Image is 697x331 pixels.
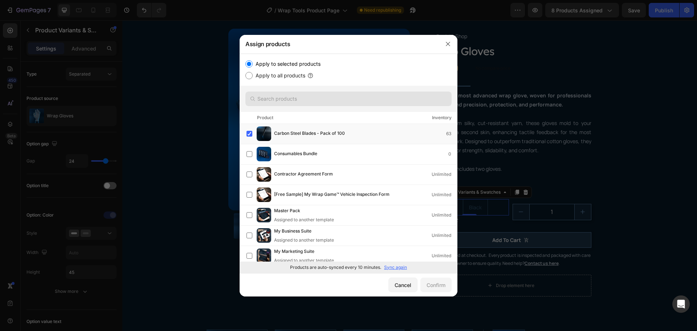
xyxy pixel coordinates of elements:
img: product-img [257,249,271,263]
span: Black [347,183,359,190]
span: Contractor Agreement Form [274,170,333,178]
span: My Marketing Suite [274,248,314,256]
div: Assigned to another template [274,217,334,223]
span: [Free Sample] My Wrap Game™ Vehicle Inspection Form [274,191,390,199]
p: Sync again [384,264,407,271]
div: Unlimited [432,211,457,219]
label: Apply to all products [253,71,305,80]
p: Products are auto-synced every 10 minutes. [290,264,381,271]
div: Confirm [427,281,445,289]
div: Cancel [395,281,411,289]
div: Unlimited [432,171,457,178]
div: Unlimited [432,252,457,259]
img: product-img [257,228,271,243]
div: Unlimited [432,191,457,198]
h1: Wrap Gloves [308,23,469,39]
div: Assigned to another template [274,257,334,264]
p: No compare price [353,46,466,50]
a: Contact us here [402,240,436,246]
img: product-img [257,126,271,141]
a: ← Back to Shop [308,8,345,23]
div: ← Back to Shop [308,11,345,20]
div: Open Intercom Messenger [672,295,690,313]
div: Unlimited [432,232,457,239]
button: Confirm [420,278,452,292]
img: product-img [257,167,271,182]
div: Assigned to another template [274,237,334,243]
span: -22 [319,196,327,203]
span: Master Pack [274,207,300,215]
p: Crafted from silky, cut-resistant yarn, these gloves mold to your hands like a second skin, enhan... [308,72,469,152]
div: 63 [446,130,457,137]
span: Consumables Bundle [274,150,317,158]
img: product-img [257,208,271,222]
div: Product Variants & Swatches [317,169,380,175]
span: Carbon Steel Blades - Pack of 100 [274,130,345,138]
div: $25.00 [308,39,343,57]
div: Product [257,114,273,121]
img: product-img [257,147,271,161]
div: Inventory [432,114,452,121]
div: 0 [448,150,457,158]
button: decrement [391,184,407,199]
strong: Australia's most advanced wrap glove, woven for professionals who demand precision, protection, a... [308,72,469,88]
p: Only left [308,195,335,204]
img: product-img [257,187,271,202]
a: Starter Pack [408,309,443,320]
div: Assign products [240,35,439,53]
button: Cancel [388,278,417,292]
label: Apply to selected products [253,60,321,68]
input: Search products [245,92,452,106]
input: quantity [407,184,452,199]
button: increment [452,184,469,199]
div: Add To Cart [370,215,399,224]
span: White [314,183,328,190]
span: My Business Suite [274,227,311,235]
p: GST is charged at checkout. Every product is inspected and packaged with care by the shop owner t... [309,231,468,247]
div: /> [240,54,457,273]
div: Drop element here [374,262,412,268]
button: Add To Cart [308,212,469,227]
